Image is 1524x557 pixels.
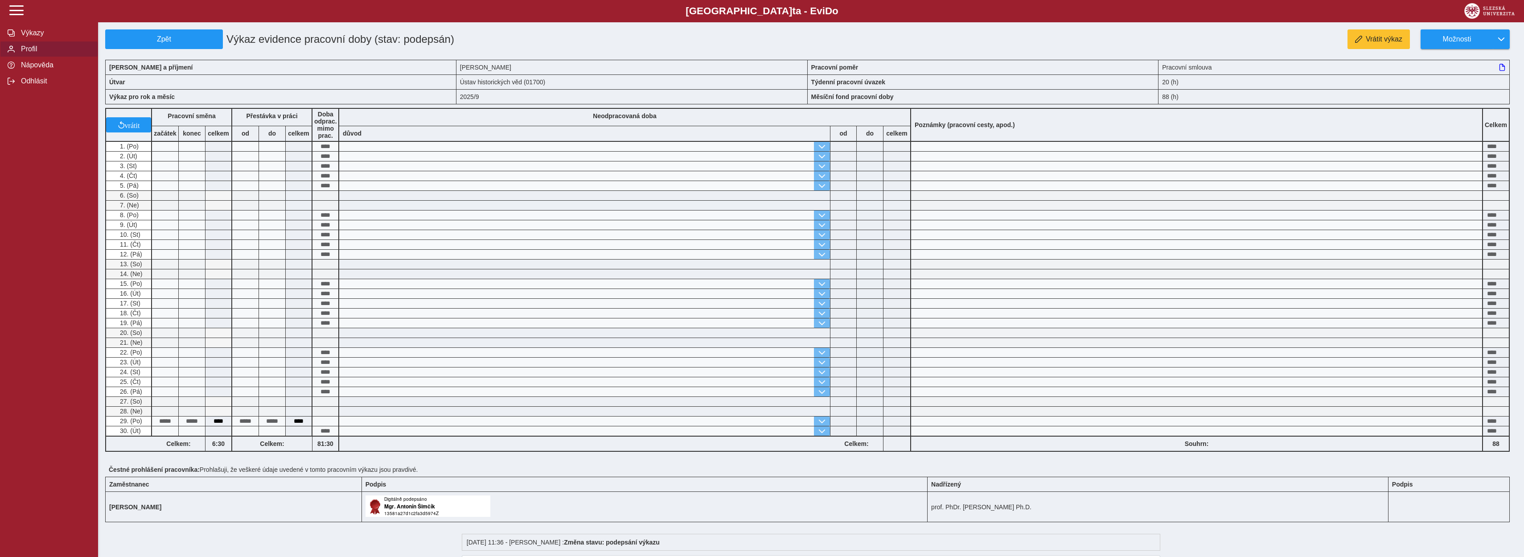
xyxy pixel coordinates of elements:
[462,534,1161,551] div: [DATE] 11:36 - [PERSON_NAME] :
[1158,74,1510,89] div: 20 (h)
[832,5,838,17] span: o
[109,481,149,488] b: Zaměstnanec
[118,329,142,336] span: 20. (So)
[118,349,142,356] span: 22. (Po)
[1158,60,1510,74] div: Pracovní smlouva
[366,481,386,488] b: Podpis
[456,74,808,89] div: Ústav historických věd (01700)
[118,241,141,248] span: 11. (Čt)
[205,130,231,137] b: celkem
[118,162,137,169] span: 3. (St)
[118,309,141,317] span: 18. (Čt)
[118,417,142,425] span: 29. (Po)
[118,221,137,228] span: 9. (Út)
[118,398,142,405] span: 27. (So)
[1366,35,1402,43] span: Vrátit výkaz
[18,61,90,69] span: Nápověda
[366,495,490,517] img: Digitálně podepsáno uživatelem
[118,260,142,268] span: 13. (So)
[105,29,223,49] button: Zpět
[928,492,1388,522] td: prof. PhDr. [PERSON_NAME] Ph.D.
[118,359,141,366] span: 23. (Út)
[18,45,90,53] span: Profil
[118,211,139,219] span: 8. (Po)
[109,78,125,86] b: Útvar
[1347,29,1410,49] button: Vrátit výkaz
[118,368,140,375] span: 24. (St)
[911,121,1019,128] b: Poznámky (pracovní cesty, apod.)
[109,64,193,71] b: [PERSON_NAME] a příjmení
[232,440,312,447] b: Celkem:
[1392,481,1413,488] b: Podpis
[118,251,142,258] span: 12. (Pá)
[118,339,143,346] span: 21. (Ne)
[118,202,139,209] span: 7. (Ne)
[205,440,231,447] b: 6:30
[1158,89,1510,104] div: 88 (h)
[109,503,161,511] b: [PERSON_NAME]
[118,408,143,415] span: 28. (Ne)
[883,130,910,137] b: celkem
[118,378,141,385] span: 25. (Čt)
[857,130,883,137] b: do
[1185,440,1209,447] b: Souhrn:
[343,130,361,137] b: důvod
[118,290,141,297] span: 16. (Út)
[118,388,142,395] span: 26. (Pá)
[593,112,656,120] b: Neodpracovaná doba
[179,130,205,137] b: konec
[286,130,312,137] b: celkem
[1464,3,1515,19] img: logo_web_su.png
[830,130,856,137] b: od
[232,130,259,137] b: od
[118,192,139,199] span: 6. (So)
[1483,440,1509,447] b: 88
[1485,121,1507,128] b: Celkem
[1421,29,1493,49] button: Možnosti
[118,153,137,160] span: 2. (Út)
[456,60,808,74] div: [PERSON_NAME]
[105,462,1517,477] div: Prohlašuji, že veškeré údaje uvedené v tomto pracovním výkazu jsou pravdivé.
[168,112,215,120] b: Pracovní směna
[811,78,886,86] b: Týdenní pracovní úvazek
[223,29,694,49] h1: Výkaz evidence pracovní doby (stav: podepsán)
[825,5,832,17] span: D
[312,440,338,447] b: 81:30
[109,93,175,100] b: Výkaz pro rok a měsíc
[125,121,140,128] span: vrátit
[792,5,795,17] span: t
[106,117,151,132] button: vrátit
[564,539,660,546] b: Změna stavu: podepsání výkazu
[152,130,178,137] b: začátek
[246,112,297,120] b: Přestávka v práci
[118,280,142,287] span: 15. (Po)
[830,440,883,447] b: Celkem:
[118,182,139,189] span: 5. (Pá)
[118,270,143,277] span: 14. (Ne)
[811,64,859,71] b: Pracovní poměr
[118,319,142,326] span: 19. (Pá)
[456,89,808,104] div: 2025/9
[18,29,90,37] span: Výkazy
[118,300,140,307] span: 17. (St)
[18,77,90,85] span: Odhlásit
[811,93,894,100] b: Měsíční fond pracovní doby
[314,111,337,139] b: Doba odprac. mimo prac.
[118,427,141,434] span: 30. (Út)
[259,130,285,137] b: do
[109,466,200,473] b: Čestné prohlášení pracovníka:
[152,440,205,447] b: Celkem:
[931,481,961,488] b: Nadřízený
[118,143,139,150] span: 1. (Po)
[109,35,219,43] span: Zpět
[1428,35,1486,43] span: Možnosti
[118,172,137,179] span: 4. (Čt)
[27,5,1497,17] b: [GEOGRAPHIC_DATA] a - Evi
[118,231,140,238] span: 10. (St)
